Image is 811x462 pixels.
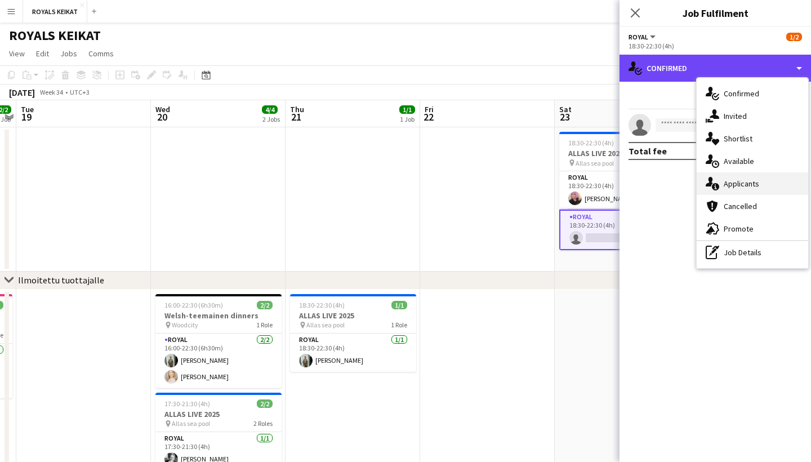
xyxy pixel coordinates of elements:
span: Tue [21,104,34,114]
app-job-card: 18:30-22:30 (4h)1/2ALLAS LIVE 2025 Allas sea pool2 RolesRoyal1/118:30-22:30 (4h)[PERSON_NAME]Roya... [559,132,685,250]
button: ROYALS KEIKAT [23,1,87,23]
span: Allas sea pool [576,159,614,167]
h1: ROYALS KEIKAT [9,27,101,44]
span: 20 [154,110,170,123]
span: Woodcity [172,321,198,329]
span: Allas sea pool [172,419,210,428]
span: 1 Role [391,321,407,329]
span: 2/2 [257,399,273,408]
app-card-role: Royal1/118:30-22:30 (4h)[PERSON_NAME] [290,334,416,372]
span: Comms [88,48,114,59]
span: 23 [558,110,572,123]
h3: ALLAS LIVE 2025 [290,310,416,321]
span: Thu [290,104,304,114]
span: Sat [559,104,572,114]
div: Invited [697,105,808,127]
div: Cancelled [697,195,808,217]
div: Promote [697,217,808,240]
span: 2/2 [257,301,273,309]
a: Comms [84,46,118,61]
div: Total fee [629,145,667,157]
a: View [5,46,29,61]
h3: ALLAS LIVE 2025 [155,409,282,419]
app-card-role: Royal2/216:00-22:30 (6h30m)[PERSON_NAME][PERSON_NAME] [155,334,282,388]
span: 19 [19,110,34,123]
div: Confirmed [697,82,808,105]
span: 21 [288,110,304,123]
span: 1/1 [391,301,407,309]
div: UTC+3 [70,88,90,96]
span: 2 Roles [253,419,273,428]
a: Edit [32,46,54,61]
span: Royal [629,33,648,41]
div: 2 Jobs [262,115,280,123]
span: 22 [423,110,434,123]
div: Ilmoitettu tuottajalle [18,274,104,286]
h3: Job Fulfilment [620,6,811,20]
app-card-role: Royal5A0/118:30-22:30 (4h) [559,210,685,250]
span: 1/2 [786,33,802,41]
app-job-card: 18:30-22:30 (4h)1/1ALLAS LIVE 2025 Allas sea pool1 RoleRoyal1/118:30-22:30 (4h)[PERSON_NAME] [290,294,416,372]
span: Jobs [60,48,77,59]
div: Confirmed [620,55,811,82]
span: 16:00-22:30 (6h30m) [164,301,223,309]
span: 4/4 [262,105,278,114]
app-card-role: Royal1/118:30-22:30 (4h)[PERSON_NAME] [559,171,685,210]
div: Applicants [697,172,808,195]
h3: ALLAS LIVE 2025 [559,148,685,158]
button: Royal [629,33,657,41]
div: Shortlist [697,127,808,150]
app-job-card: 16:00-22:30 (6h30m)2/2Welsh-teemainen dinners Woodcity1 RoleRoyal2/216:00-22:30 (6h30m)[PERSON_NA... [155,294,282,388]
span: 17:30-21:30 (4h) [164,399,210,408]
span: Wed [155,104,170,114]
div: Job Details [697,241,808,264]
span: Allas sea pool [306,321,345,329]
div: 18:30-22:30 (4h) [629,42,802,50]
span: 18:30-22:30 (4h) [568,139,614,147]
h3: Welsh-teemainen dinners [155,310,282,321]
span: 18:30-22:30 (4h) [299,301,345,309]
div: Available [697,150,808,172]
span: 1 Role [256,321,273,329]
span: Fri [425,104,434,114]
span: Week 34 [37,88,65,96]
a: Jobs [56,46,82,61]
span: 1/1 [399,105,415,114]
span: Edit [36,48,49,59]
span: View [9,48,25,59]
div: 1 Job [400,115,415,123]
div: [DATE] [9,87,35,98]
